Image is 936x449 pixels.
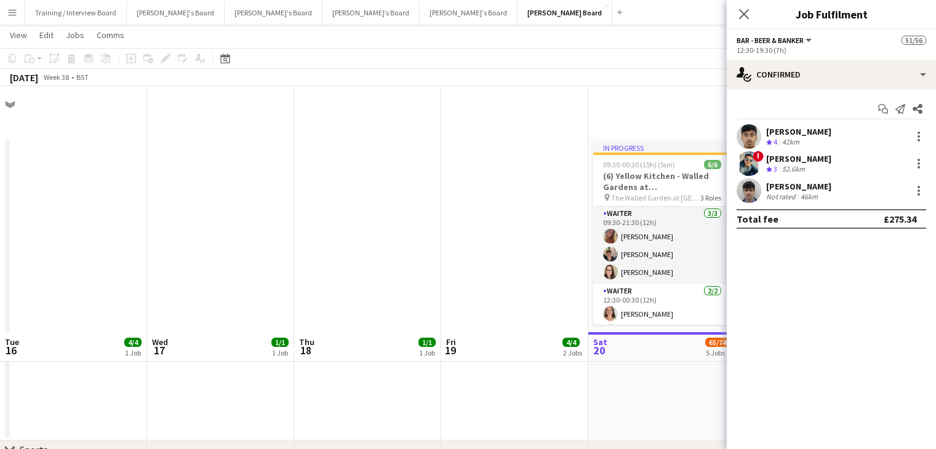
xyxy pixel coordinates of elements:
span: 1/1 [418,338,436,347]
span: 16 [3,343,19,357]
div: Confirmed [727,60,936,89]
div: 12:30-19:30 (7h) [737,46,926,55]
span: Bar - Beer & Banker [737,36,804,45]
span: 65/74 [705,338,730,347]
span: 51/56 [902,36,926,45]
span: 4 [774,137,777,146]
button: [PERSON_NAME] Board [518,1,612,25]
div: 2 Jobs [563,348,582,357]
div: 1 Job [125,348,141,357]
div: 5 Jobs [706,348,729,357]
div: [PERSON_NAME] [766,181,831,192]
span: 19 [444,343,456,357]
span: 3 [774,164,777,173]
span: Comms [97,30,124,41]
div: 46km [798,192,820,201]
span: 6/6 [704,160,721,169]
a: Edit [34,27,58,43]
span: 3 Roles [700,193,721,202]
span: 17 [150,343,168,357]
span: The Walled Garden at [GEOGRAPHIC_DATA] [611,193,700,202]
div: Not rated [766,192,798,201]
button: [PERSON_NAME]'s Board [420,1,518,25]
span: Fri [446,336,456,348]
a: View [5,27,32,43]
div: In progress [593,143,731,153]
div: 1 Job [419,348,435,357]
span: Tue [5,336,19,348]
span: Sat [593,336,607,348]
span: 4/4 [124,338,142,347]
span: 18 [297,343,314,357]
div: BST [76,73,89,82]
div: [PERSON_NAME] [766,153,831,164]
span: Week 38 [41,73,71,82]
button: [PERSON_NAME]’s Board [322,1,420,25]
div: 52.6km [780,164,807,175]
a: Comms [92,27,129,43]
div: 1 Job [272,348,288,357]
div: [PERSON_NAME] [766,126,831,137]
app-card-role: Waiter3/309:30-21:30 (12h)[PERSON_NAME][PERSON_NAME][PERSON_NAME] [593,207,731,284]
button: Training / Interview Board [25,1,127,25]
app-card-role: Waiter2/212:30-00:30 (12h)[PERSON_NAME] [593,284,731,344]
h3: (6) Yellow Kitchen - Walled Gardens at [GEOGRAPHIC_DATA] [593,170,731,193]
button: [PERSON_NAME]'s Board [127,1,225,25]
span: Edit [39,30,54,41]
h3: Job Fulfilment [727,6,936,22]
span: 4/4 [562,338,580,347]
span: Wed [152,336,168,348]
span: ! [753,151,764,162]
div: Total fee [737,213,778,225]
span: 09:30-00:30 (15h) (Sun) [603,160,675,169]
app-job-card: In progress09:30-00:30 (15h) (Sun)6/6(6) Yellow Kitchen - Walled Gardens at [GEOGRAPHIC_DATA] The... [593,143,731,325]
span: Jobs [66,30,84,41]
span: View [10,30,27,41]
button: Bar - Beer & Banker [737,36,814,45]
span: Thu [299,336,314,348]
div: £275.34 [884,213,916,225]
div: [DATE] [10,71,38,84]
span: 1/1 [271,338,289,347]
button: [PERSON_NAME]'s Board [225,1,322,25]
div: 42km [780,137,802,148]
a: Jobs [61,27,89,43]
span: 20 [591,343,607,357]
